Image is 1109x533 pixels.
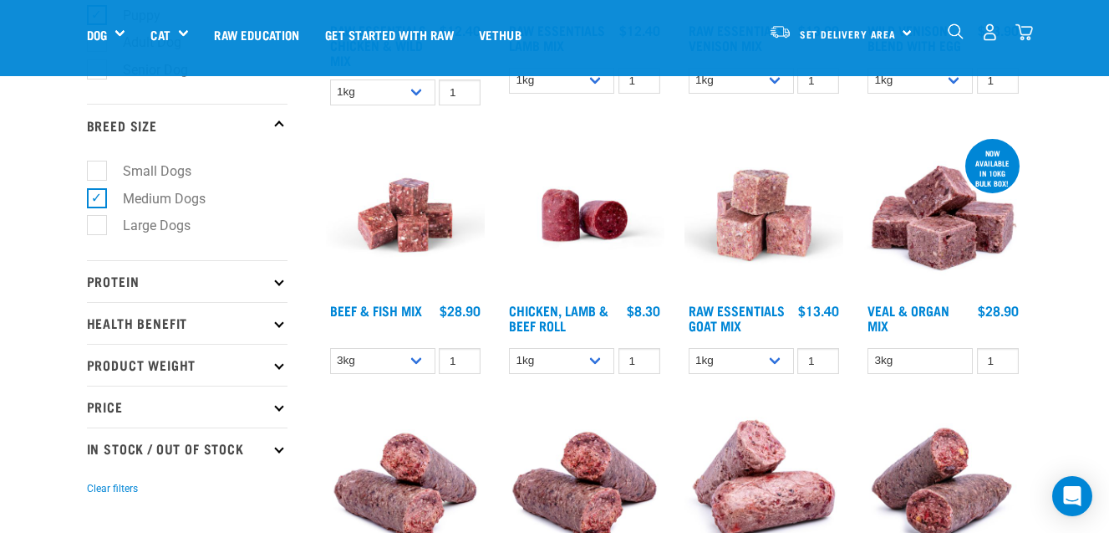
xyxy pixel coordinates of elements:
[201,1,312,68] a: Raw Education
[618,348,660,374] input: 1
[1015,23,1033,41] img: home-icon@2x.png
[800,31,897,37] span: Set Delivery Area
[87,25,107,44] a: Dog
[689,306,785,329] a: Raw Essentials Goat Mix
[618,68,660,94] input: 1
[96,161,198,182] label: Small Dogs
[87,260,287,302] p: Protein
[96,59,195,80] label: Senior Dog
[96,188,212,209] label: Medium Dogs
[684,136,844,295] img: Goat M Ix 38448
[1052,476,1092,516] div: Open Intercom Messenger
[867,306,949,329] a: Veal & Organ Mix
[977,348,1019,374] input: 1
[505,136,664,295] img: Raw Essentials Chicken Lamb Beef Bulk Minced Raw Dog Food Roll Unwrapped
[313,1,466,68] a: Get started with Raw
[87,428,287,469] p: In Stock / Out Of Stock
[87,302,287,344] p: Health Benefit
[769,24,791,39] img: van-moving.png
[87,104,287,146] p: Breed Size
[439,79,481,105] input: 1
[965,141,1020,196] div: now available in 10kg bulk box!
[326,136,486,295] img: Beef Mackerel 1
[797,68,839,94] input: 1
[440,303,481,318] div: $28.90
[977,68,1019,94] input: 1
[466,1,534,68] a: Vethub
[981,23,999,41] img: user.png
[330,306,422,314] a: Beef & Fish Mix
[96,215,197,236] label: Large Dogs
[948,23,964,39] img: home-icon-1@2x.png
[87,481,138,496] button: Clear filters
[798,303,839,318] div: $13.40
[797,348,839,374] input: 1
[627,303,660,318] div: $8.30
[439,348,481,374] input: 1
[150,25,170,44] a: Cat
[509,306,608,329] a: Chicken, Lamb & Beef Roll
[978,303,1019,318] div: $28.90
[863,136,1023,295] img: 1158 Veal Organ Mix 01
[87,344,287,386] p: Product Weight
[87,386,287,428] p: Price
